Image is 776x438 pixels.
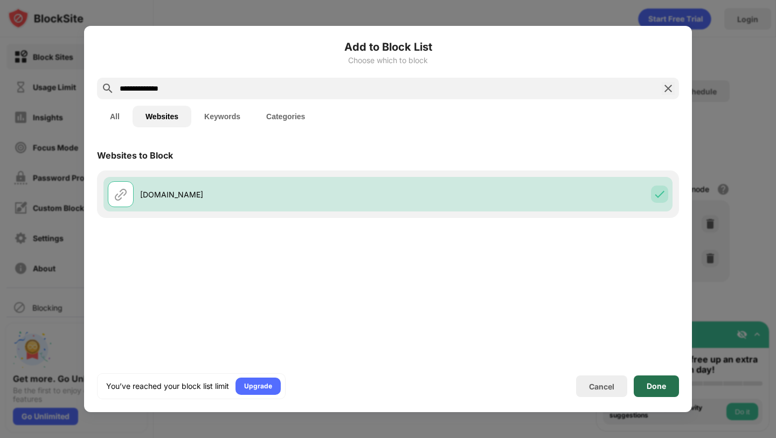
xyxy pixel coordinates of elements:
div: Websites to Block [97,150,173,161]
button: Categories [253,106,318,127]
h6: Add to Block List [97,39,679,55]
img: search-close [662,82,675,95]
img: search.svg [101,82,114,95]
div: Choose which to block [97,56,679,65]
div: Cancel [589,382,614,391]
button: Websites [133,106,191,127]
button: Keywords [191,106,253,127]
div: Done [647,382,666,391]
div: [DOMAIN_NAME] [140,189,388,200]
div: You’ve reached your block list limit [106,381,229,392]
button: All [97,106,133,127]
div: Upgrade [244,381,272,392]
img: url.svg [114,188,127,201]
